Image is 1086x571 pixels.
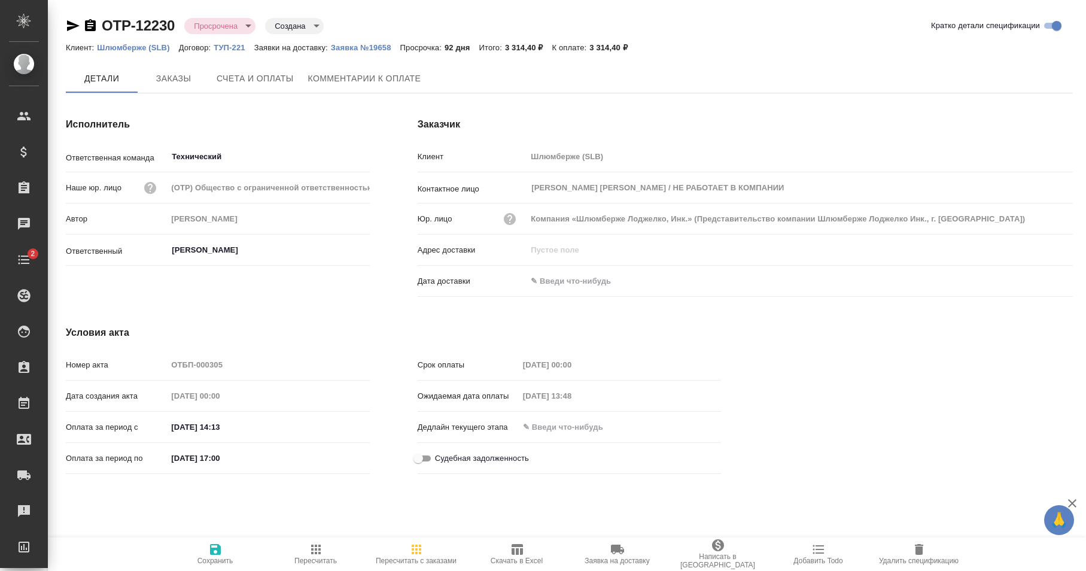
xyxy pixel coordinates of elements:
[73,71,130,86] span: Детали
[167,418,272,436] input: ✎ Введи что-нибудь
[435,452,529,464] span: Судебная задолженность
[66,19,80,33] button: Скопировать ссылку для ЯМессенджера
[97,42,178,52] a: Шлюмберже (SLB)
[363,156,366,158] button: Open
[589,43,637,52] p: 3 314,40 ₽
[418,151,527,163] p: Клиент
[400,43,445,52] p: Просрочка:
[167,387,272,405] input: Пустое поле
[217,71,294,86] span: Счета и оплаты
[331,42,400,54] button: Заявка №19658
[308,71,421,86] span: Комментарии к оплате
[214,42,254,52] a: ТУП-221
[363,249,366,251] button: Open
[1049,508,1069,533] span: 🙏
[3,245,45,275] a: 2
[1044,505,1074,535] button: 🙏
[83,19,98,33] button: Скопировать ссылку
[505,43,552,52] p: 3 314,40 ₽
[519,387,623,405] input: Пустое поле
[167,356,369,373] input: Пустое поле
[145,71,202,86] span: Заказы
[418,421,519,433] p: Дедлайн текущего этапа
[66,152,167,164] p: Ответственная команда
[184,18,255,34] div: Просрочена
[331,43,400,52] p: Заявка №19658
[418,359,519,371] p: Срок оплаты
[519,418,623,436] input: ✎ Введи что-нибудь
[418,183,527,195] p: Контактное лицо
[167,179,369,196] input: Пустое поле
[445,43,479,52] p: 92 дня
[418,390,519,402] p: Ожидаемая дата оплаты
[552,43,590,52] p: К оплате:
[97,43,178,52] p: Шлюмберже (SLB)
[66,359,167,371] p: Номер акта
[527,241,1073,259] input: Пустое поле
[66,326,721,340] h4: Условия акта
[66,452,167,464] p: Оплата за период по
[23,248,42,260] span: 2
[179,43,214,52] p: Договор:
[190,21,241,31] button: Просрочена
[66,117,370,132] h4: Исполнитель
[66,213,167,225] p: Автор
[214,43,254,52] p: ТУП-221
[167,449,272,467] input: ✎ Введи что-нибудь
[265,18,323,34] div: Просрочена
[519,356,623,373] input: Пустое поле
[66,182,121,194] p: Наше юр. лицо
[931,20,1040,32] span: Кратко детали спецификации
[418,213,452,225] p: Юр. лицо
[102,17,175,34] a: OTP-12230
[527,148,1073,165] input: Пустое поле
[66,421,167,433] p: Оплата за период с
[479,43,505,52] p: Итого:
[254,43,331,52] p: Заявки на доставку:
[527,272,631,290] input: ✎ Введи что-нибудь
[418,244,527,256] p: Адрес доставки
[66,245,167,257] p: Ответственный
[418,275,527,287] p: Дата доставки
[167,210,369,227] input: Пустое поле
[418,117,1073,132] h4: Заказчик
[66,43,97,52] p: Клиент:
[271,21,309,31] button: Создана
[66,390,167,402] p: Дата создания акта
[527,210,1073,227] input: Пустое поле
